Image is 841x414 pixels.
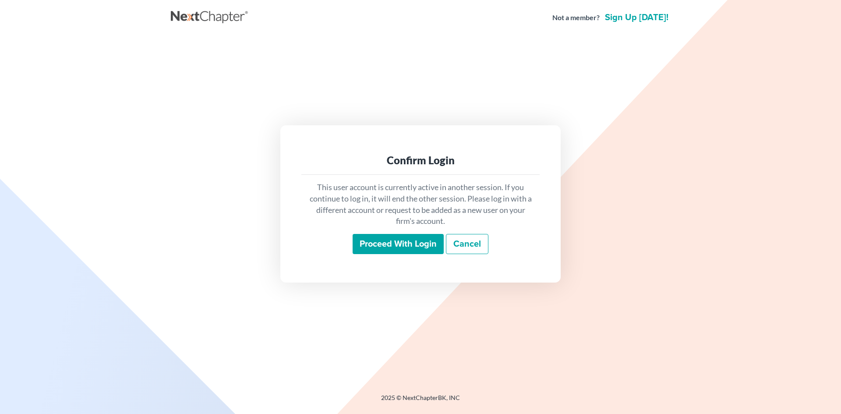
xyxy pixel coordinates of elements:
strong: Not a member? [552,13,600,23]
input: Proceed with login [353,234,444,254]
p: This user account is currently active in another session. If you continue to log in, it will end ... [308,182,533,227]
a: Cancel [446,234,488,254]
a: Sign up [DATE]! [603,13,670,22]
div: 2025 © NextChapterBK, INC [171,393,670,409]
div: Confirm Login [308,153,533,167]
